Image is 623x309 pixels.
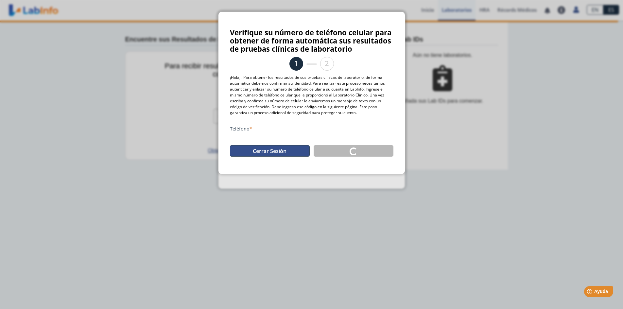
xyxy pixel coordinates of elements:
p: ¡Hola, ! Para obtener los resultados de sus pruebas clínicas de laboratorio, de forma automática ... [230,75,393,116]
li: 2 [320,57,334,71]
button: Cerrar Sesión [230,145,310,157]
iframe: Help widget launcher [565,283,616,302]
label: Teléfono [230,126,393,132]
li: 1 [289,57,303,71]
h3: Verifique su número de teléfono celular para obtener de forma automática sus resultados de prueba... [230,28,393,53]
